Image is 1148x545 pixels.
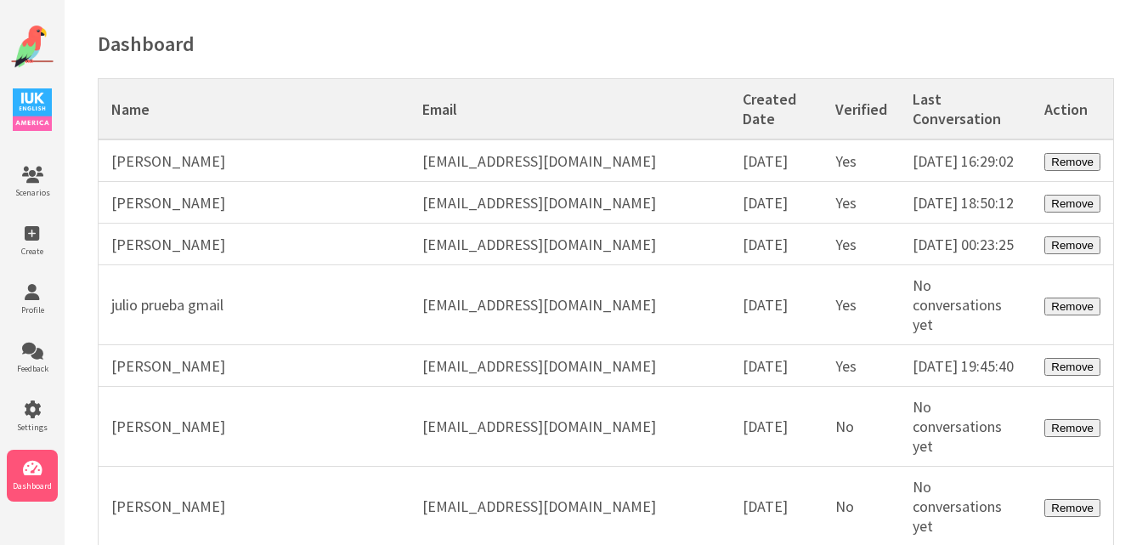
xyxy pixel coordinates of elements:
[1044,298,1100,315] button: Remove
[1044,195,1100,213] button: Remove
[7,187,58,198] span: Scenarios
[730,345,823,387] td: [DATE]
[410,182,730,224] td: [EMAIL_ADDRESS][DOMAIN_NAME]
[99,224,410,265] td: [PERSON_NAME]
[900,345,1032,387] td: [DATE] 19:45:40
[99,79,410,140] th: Name
[730,387,823,467] td: [DATE]
[99,387,410,467] td: [PERSON_NAME]
[900,224,1032,265] td: [DATE] 00:23:25
[7,480,58,491] span: Dashboard
[99,139,410,182] td: [PERSON_NAME]
[410,224,730,265] td: [EMAIL_ADDRESS][DOMAIN_NAME]
[1044,499,1100,517] button: Remove
[900,387,1032,467] td: No conversations yet
[99,345,410,387] td: [PERSON_NAME]
[730,224,823,265] td: [DATE]
[900,139,1032,182] td: [DATE] 16:29:02
[823,345,900,387] td: Yes
[823,182,900,224] td: Yes
[1044,419,1100,437] button: Remove
[1044,153,1100,171] button: Remove
[900,265,1032,345] td: No conversations yet
[900,182,1032,224] td: [DATE] 18:50:12
[730,182,823,224] td: [DATE]
[7,422,58,433] span: Settings
[410,387,730,467] td: [EMAIL_ADDRESS][DOMAIN_NAME]
[730,79,823,140] th: Created Date
[410,345,730,387] td: [EMAIL_ADDRESS][DOMAIN_NAME]
[823,224,900,265] td: Yes
[98,31,1114,57] h1: Dashboard
[7,246,58,257] span: Create
[410,79,730,140] th: Email
[730,265,823,345] td: [DATE]
[99,182,410,224] td: [PERSON_NAME]
[410,139,730,182] td: [EMAIL_ADDRESS][DOMAIN_NAME]
[410,265,730,345] td: [EMAIL_ADDRESS][DOMAIN_NAME]
[11,26,54,68] img: Website Logo
[99,265,410,345] td: julio prueba gmail
[13,88,52,131] img: IUK Logo
[823,265,900,345] td: Yes
[823,387,900,467] td: No
[1032,79,1113,140] th: Action
[7,363,58,374] span: Feedback
[7,304,58,315] span: Profile
[823,139,900,182] td: Yes
[1044,358,1100,376] button: Remove
[730,139,823,182] td: [DATE]
[900,79,1032,140] th: Last Conversation
[823,79,900,140] th: Verified
[1044,236,1100,254] button: Remove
